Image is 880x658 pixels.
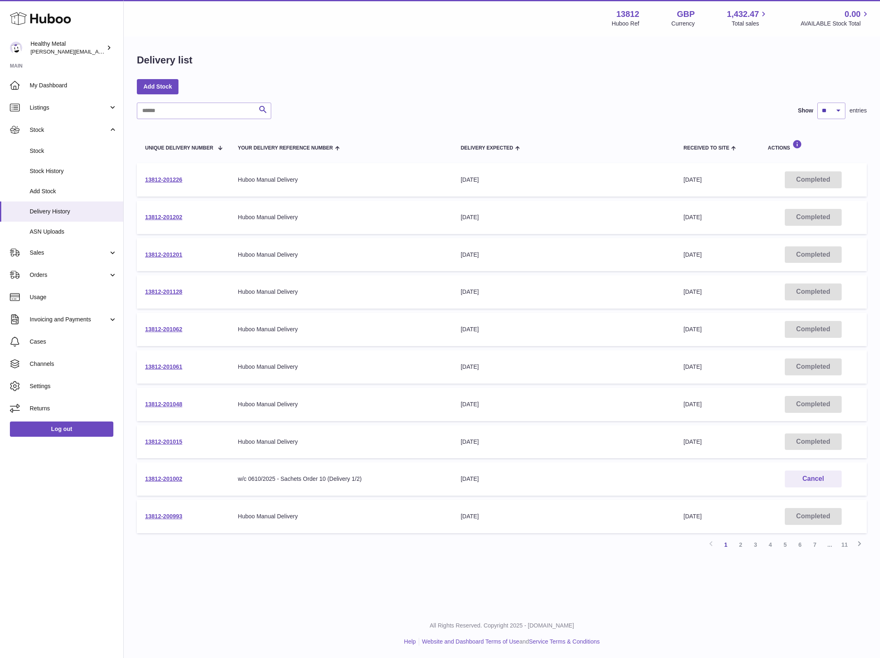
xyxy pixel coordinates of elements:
[30,147,117,155] span: Stock
[461,145,513,151] span: Delivery Expected
[422,638,519,645] a: Website and Dashboard Terms of Use
[145,475,182,482] a: 13812-201002
[793,537,807,552] a: 6
[30,360,117,368] span: Channels
[30,104,108,112] span: Listings
[238,400,444,408] div: Huboo Manual Delivery
[461,363,667,371] div: [DATE]
[238,513,444,520] div: Huboo Manual Delivery
[683,326,702,333] span: [DATE]
[768,140,859,151] div: Actions
[30,228,117,236] span: ASN Uploads
[845,9,861,20] span: 0.00
[683,363,702,370] span: [DATE]
[461,288,667,296] div: [DATE]
[612,20,639,28] div: Huboo Ref
[30,208,117,215] span: Delivery History
[130,622,873,630] p: All Rights Reserved. Copyright 2025 - [DOMAIN_NAME]
[30,338,117,346] span: Cases
[461,251,667,259] div: [DATE]
[238,438,444,446] div: Huboo Manual Delivery
[30,405,117,412] span: Returns
[785,471,842,487] button: Cancel
[30,187,117,195] span: Add Stock
[238,475,444,483] div: w/c 0610/2025 - Sachets Order 10 (Delivery 1/2)
[807,537,822,552] a: 7
[683,251,702,258] span: [DATE]
[145,363,182,370] a: 13812-201061
[137,79,178,94] a: Add Stock
[461,513,667,520] div: [DATE]
[683,288,702,295] span: [DATE]
[683,438,702,445] span: [DATE]
[30,271,108,279] span: Orders
[461,475,667,483] div: [DATE]
[31,40,105,56] div: Healthy Metal
[683,176,702,183] span: [DATE]
[733,537,748,552] a: 2
[727,9,769,28] a: 1,432.47 Total sales
[461,213,667,221] div: [DATE]
[419,638,600,646] li: and
[616,9,639,20] strong: 13812
[30,382,117,390] span: Settings
[727,9,759,20] span: 1,432.47
[238,363,444,371] div: Huboo Manual Delivery
[145,145,213,151] span: Unique Delivery Number
[763,537,778,552] a: 4
[683,145,729,151] span: Received to Site
[677,9,695,20] strong: GBP
[732,20,768,28] span: Total sales
[145,214,182,220] a: 13812-201202
[238,325,444,333] div: Huboo Manual Delivery
[145,288,182,295] a: 13812-201128
[145,251,182,258] a: 13812-201201
[238,145,333,151] span: Your Delivery Reference Number
[404,638,416,645] a: Help
[461,176,667,184] div: [DATE]
[30,126,108,134] span: Stock
[238,288,444,296] div: Huboo Manual Delivery
[461,400,667,408] div: [DATE]
[145,513,182,520] a: 13812-200993
[145,438,182,445] a: 13812-201015
[145,326,182,333] a: 13812-201062
[30,249,108,257] span: Sales
[822,537,837,552] span: ...
[238,251,444,259] div: Huboo Manual Delivery
[800,20,870,28] span: AVAILABLE Stock Total
[683,513,702,520] span: [DATE]
[10,421,113,436] a: Log out
[683,214,702,220] span: [DATE]
[800,9,870,28] a: 0.00 AVAILABLE Stock Total
[30,293,117,301] span: Usage
[529,638,600,645] a: Service Terms & Conditions
[798,107,813,115] label: Show
[30,82,117,89] span: My Dashboard
[461,438,667,446] div: [DATE]
[145,176,182,183] a: 13812-201226
[461,325,667,333] div: [DATE]
[145,401,182,407] a: 13812-201048
[837,537,852,552] a: 11
[748,537,763,552] a: 3
[30,167,117,175] span: Stock History
[10,42,22,54] img: jose@healthy-metal.com
[718,537,733,552] a: 1
[778,537,793,552] a: 5
[849,107,867,115] span: entries
[238,213,444,221] div: Huboo Manual Delivery
[683,401,702,407] span: [DATE]
[671,20,695,28] div: Currency
[31,48,165,55] span: [PERSON_NAME][EMAIL_ADDRESS][DOMAIN_NAME]
[30,316,108,323] span: Invoicing and Payments
[137,54,192,67] h1: Delivery list
[238,176,444,184] div: Huboo Manual Delivery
